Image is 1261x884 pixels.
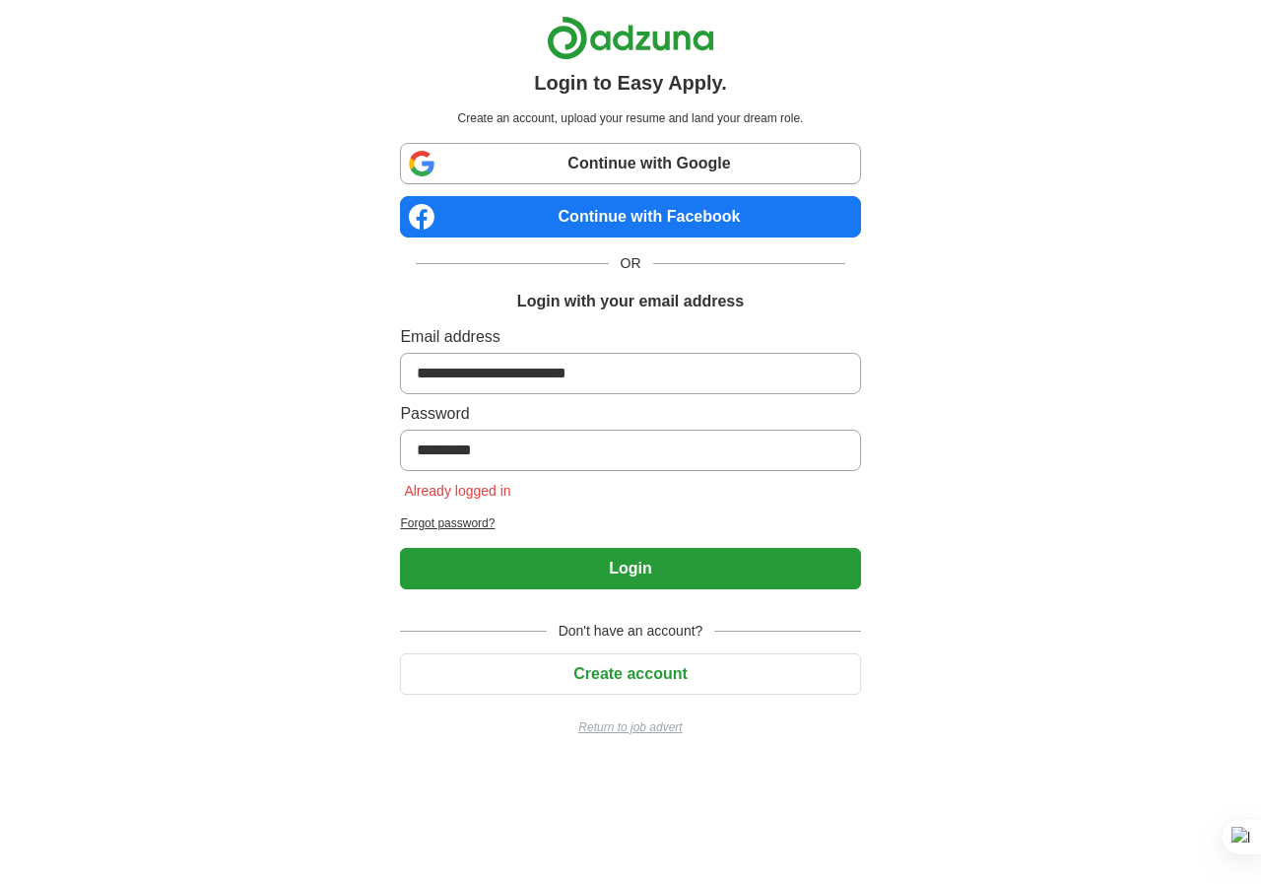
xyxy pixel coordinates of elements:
h1: Login with your email address [517,290,744,313]
button: Login [400,548,860,589]
a: Continue with Google [400,143,860,184]
label: Password [400,402,860,426]
span: Don't have an account? [547,621,715,642]
span: OR [609,253,653,274]
a: Create account [400,665,860,682]
span: Already logged in [400,483,514,499]
label: Email address [400,325,860,349]
h1: Login to Easy Apply. [534,68,727,98]
a: Return to job advert [400,718,860,736]
img: Adzuna logo [547,16,714,60]
p: Create an account, upload your resume and land your dream role. [404,109,856,127]
a: Continue with Facebook [400,196,860,238]
button: Create account [400,653,860,695]
a: Forgot password? [400,514,860,532]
